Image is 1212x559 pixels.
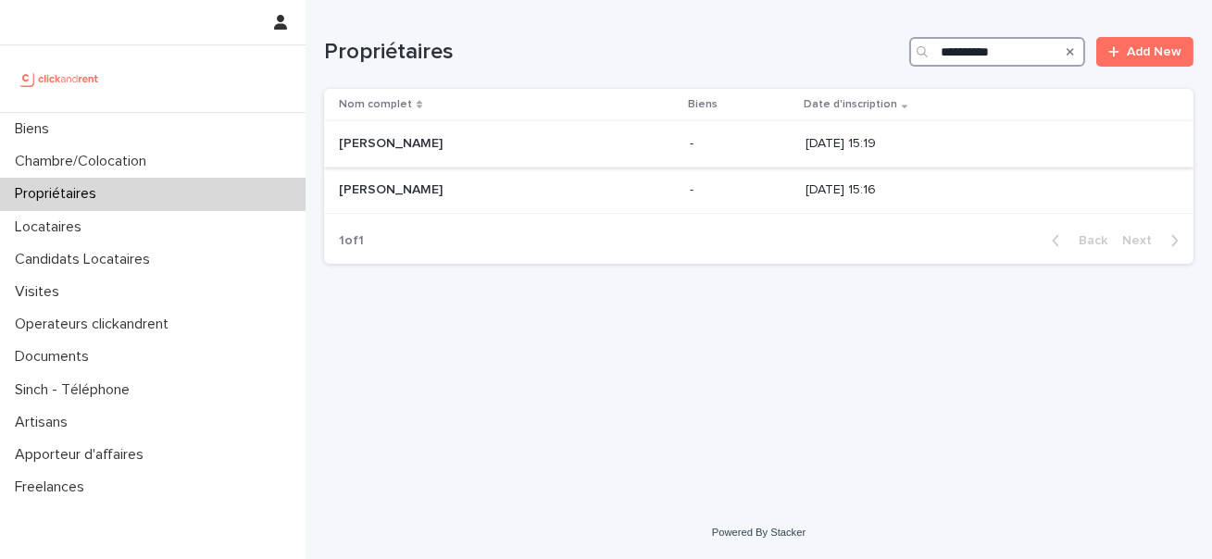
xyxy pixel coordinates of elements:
[7,153,161,170] p: Chambre/Colocation
[1068,234,1107,247] span: Back
[339,179,446,198] p: [PERSON_NAME]
[690,182,791,198] p: -
[7,218,96,236] p: Locataires
[804,94,897,115] p: Date d'inscription
[324,218,379,264] p: 1 of 1
[7,316,183,333] p: Operateurs clickandrent
[7,414,82,431] p: Artisans
[1037,232,1115,249] button: Back
[1096,37,1193,67] a: Add New
[1122,234,1163,247] span: Next
[7,185,111,203] p: Propriétaires
[7,478,99,496] p: Freelances
[7,348,104,366] p: Documents
[7,381,144,399] p: Sinch - Téléphone
[7,283,74,301] p: Visites
[7,446,158,464] p: Apporteur d'affaires
[324,39,902,66] h1: Propriétaires
[339,132,446,152] p: [PERSON_NAME]
[806,136,1114,152] p: [DATE] 15:19
[324,168,1193,214] tr: [PERSON_NAME][PERSON_NAME] -[DATE] 15:16
[339,94,412,115] p: Nom complet
[712,527,806,538] a: Powered By Stacker
[806,182,1114,198] p: [DATE] 15:16
[1115,232,1193,249] button: Next
[688,94,718,115] p: Biens
[15,60,105,97] img: UCB0brd3T0yccxBKYDjQ
[690,136,791,152] p: -
[909,37,1085,67] input: Search
[1127,45,1181,58] span: Add New
[324,121,1193,168] tr: [PERSON_NAME][PERSON_NAME] -[DATE] 15:19
[7,251,165,268] p: Candidats Locataires
[7,120,64,138] p: Biens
